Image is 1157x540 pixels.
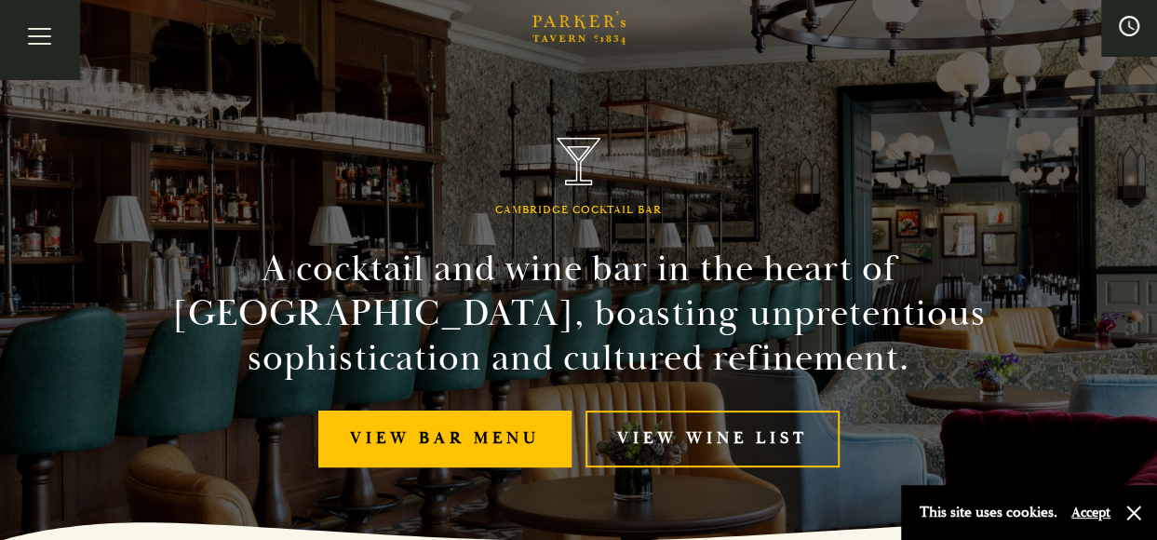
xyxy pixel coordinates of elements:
[1071,504,1110,521] button: Accept
[557,138,601,185] img: Parker's Tavern Brasserie Cambridge
[920,499,1057,526] p: This site uses cookies.
[155,247,1003,381] h2: A cocktail and wine bar in the heart of [GEOGRAPHIC_DATA], boasting unpretentious sophistication ...
[318,411,572,467] a: View bar menu
[585,411,840,467] a: View Wine List
[1124,504,1143,522] button: Close and accept
[495,204,662,217] h1: Cambridge Cocktail Bar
